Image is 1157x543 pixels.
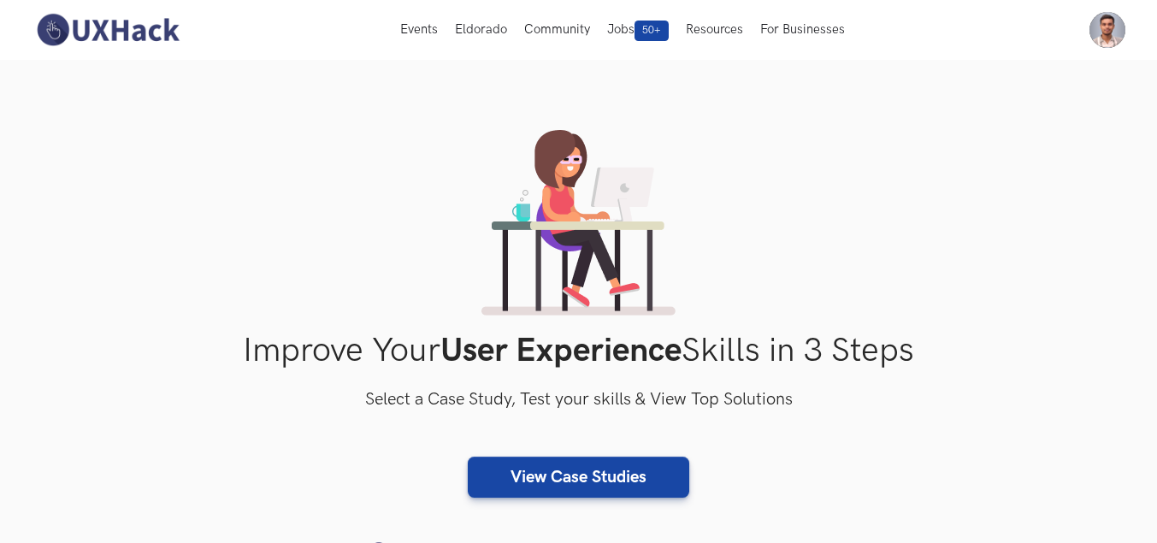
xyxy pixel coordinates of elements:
img: UXHack-logo.png [32,12,184,48]
a: View Case Studies [468,457,689,498]
strong: User Experience [440,331,682,371]
img: lady working on laptop [481,130,676,316]
h3: Select a Case Study, Test your skills & View Top Solutions [32,387,1126,414]
img: Your profile pic [1089,12,1125,48]
h1: Improve Your Skills in 3 Steps [32,331,1126,371]
span: 50+ [635,21,669,41]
